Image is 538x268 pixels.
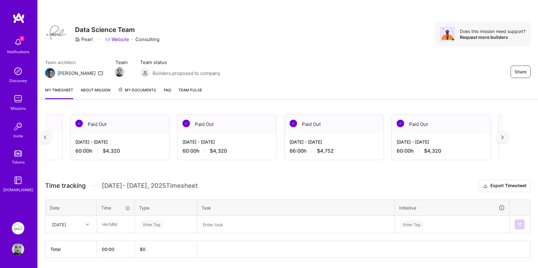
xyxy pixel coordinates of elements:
[140,247,145,252] span: $ 0
[178,87,202,99] a: Team Pulse
[105,36,129,43] a: Website
[98,71,103,76] i: icon Mail
[12,36,24,49] img: bell
[517,222,522,227] img: Submit
[75,139,164,145] div: [DATE] - [DATE]
[105,36,159,43] div: Consulting
[397,139,486,145] div: [DATE] - [DATE]
[140,59,220,66] span: Team status
[12,93,24,105] img: teamwork
[197,200,395,216] th: Task
[153,70,220,76] span: Builders proposed to company
[290,120,297,127] img: Paid Out
[14,150,22,156] img: tokens
[399,204,505,211] div: Initiative
[97,216,134,233] input: HH:MM
[392,115,491,134] div: Paid Out
[116,67,124,77] a: Team Member Avatar
[479,180,531,192] button: Export Timesheet
[132,36,133,43] div: ·
[400,219,423,229] div: Enter Tag
[140,68,150,78] img: Builders proposed to company
[45,22,68,44] img: Company Logo
[182,139,271,145] div: [DATE] - [DATE]
[12,222,24,234] img: Pearl: Data Science Team
[97,241,135,258] th: 00:00
[58,70,96,76] div: [PERSON_NAME]
[7,49,29,55] div: Notifications
[45,241,97,258] th: Total
[501,135,504,140] img: right
[118,87,156,99] a: My Documents
[182,148,271,154] div: 60:00 h
[12,12,25,24] img: logo
[290,148,379,154] div: 66:00 h
[397,120,404,127] img: Paid Out
[164,87,171,99] a: FAQ
[515,69,526,75] span: Share
[12,159,25,165] div: Tokens
[118,87,156,94] span: My Documents
[290,139,379,145] div: [DATE] - [DATE]
[10,243,26,256] a: User Avatar
[10,222,26,234] a: Pearl: Data Science Team
[11,105,26,112] div: Missions
[13,133,23,139] div: Invite
[75,37,80,42] i: icon CompanyGray
[140,219,163,229] div: Enter Tag
[511,66,531,78] button: Share
[424,148,441,154] span: $4,320
[9,77,27,84] div: Discovery
[177,115,276,134] div: Paid Out
[45,87,73,99] a: My timesheet
[317,148,334,154] span: $4,752
[19,36,24,41] span: 8
[12,65,24,77] img: discovery
[440,27,455,42] img: Avatar
[70,115,169,134] div: Paid Out
[460,34,526,40] div: Request more builders
[12,243,24,256] img: User Avatar
[75,26,159,34] h3: Data Science Team
[75,36,93,43] div: Pearl
[75,120,83,127] img: Paid Out
[45,68,55,78] img: Team Architect
[182,120,190,127] img: Paid Out
[210,148,227,154] span: $4,320
[116,59,128,66] span: Team
[135,200,197,216] th: Type
[115,67,124,77] img: Team Member Avatar
[460,28,526,34] div: Does this mission need support?
[12,120,24,133] img: Invite
[44,135,46,140] img: left
[81,87,111,99] a: About Mission
[75,148,164,154] div: 60:00 h
[45,182,86,190] span: Time tracking
[52,221,66,228] div: [DATE]
[86,223,89,226] i: icon Chevron
[101,205,130,211] div: Time
[483,183,488,189] i: icon Download
[285,115,384,134] div: Paid Out
[178,88,202,92] span: Team Pulse
[12,174,24,187] img: guide book
[45,200,97,216] th: Date
[397,148,486,154] div: 60:00 h
[45,59,103,66] span: Team architect
[3,187,33,193] div: [DOMAIN_NAME]
[103,148,120,154] span: $4,320
[102,182,198,190] span: [DATE] - [DATE] , 2025 Timesheet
